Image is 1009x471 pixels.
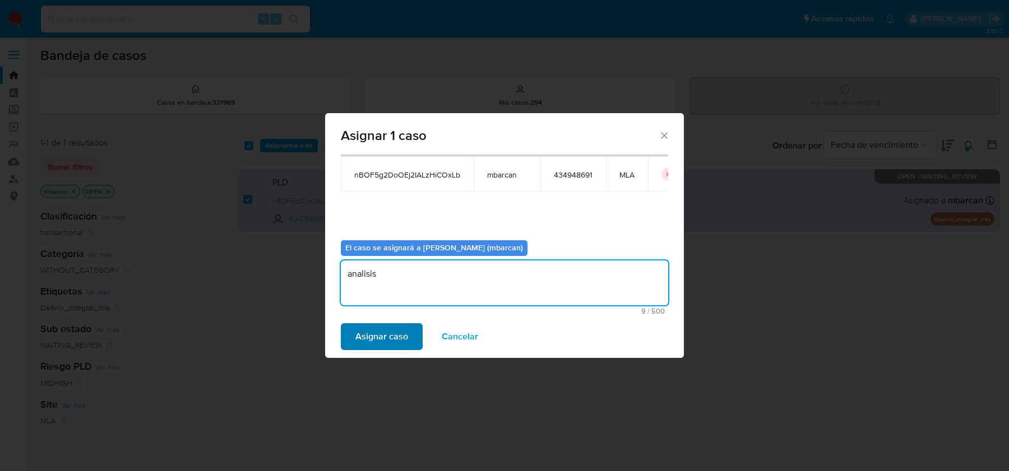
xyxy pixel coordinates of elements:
[487,170,527,180] span: mbarcan
[659,130,669,140] button: Cerrar ventana
[345,242,523,253] b: El caso se asignará a [PERSON_NAME] (mbarcan)
[341,260,668,305] textarea: analisis
[344,307,665,315] span: Máximo 500 caracteres
[442,324,478,349] span: Cancelar
[427,323,493,350] button: Cancelar
[354,170,460,180] span: nBOF5g2DoOEj2IALzHiCOxLb
[554,170,593,180] span: 434948691
[355,324,408,349] span: Asignar caso
[619,170,635,180] span: MLA
[341,129,659,142] span: Asignar 1 caso
[325,113,684,358] div: assign-modal
[341,323,423,350] button: Asignar caso
[661,167,675,181] button: icon-button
